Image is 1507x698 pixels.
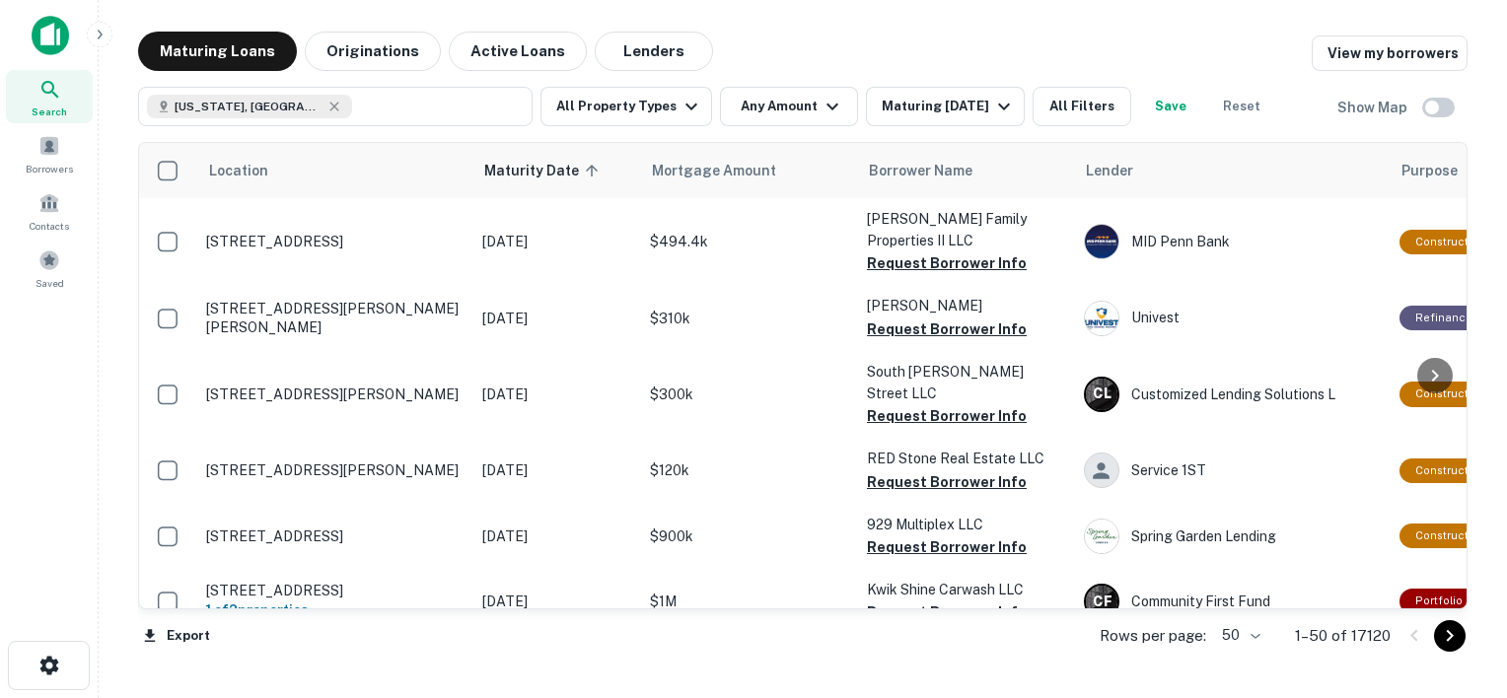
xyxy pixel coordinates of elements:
p: C F [1093,592,1112,612]
img: picture [1085,225,1118,258]
button: Request Borrower Info [867,600,1027,624]
button: Save your search to get updates of matches that match your search criteria. [1139,87,1202,126]
span: [US_STATE], [GEOGRAPHIC_DATA] [175,98,323,115]
p: [DATE] [482,231,630,252]
p: [DATE] [482,591,630,612]
div: MID Penn Bank [1084,224,1380,259]
p: 1–50 of 17120 [1295,624,1391,648]
p: [PERSON_NAME] [867,295,1064,316]
button: Active Loans [449,32,587,71]
button: Export [138,621,215,651]
span: Purpose [1401,159,1458,182]
button: All Filters [1033,87,1131,126]
div: Spring Garden Lending [1084,519,1380,554]
p: [STREET_ADDRESS] [206,582,463,599]
button: Request Borrower Info [867,404,1027,428]
p: [STREET_ADDRESS][PERSON_NAME][PERSON_NAME] [206,300,463,335]
h6: Show Map [1337,97,1410,118]
div: This loan purpose was for construction [1399,458,1501,483]
a: Saved [6,242,93,295]
p: C L [1093,384,1111,404]
p: [STREET_ADDRESS][PERSON_NAME] [206,385,463,403]
th: Location [196,143,472,198]
th: Maturity Date [472,143,640,198]
a: Contacts [6,184,93,238]
div: Maturing [DATE] [882,95,1016,118]
span: Contacts [30,218,69,234]
button: Reset [1210,87,1273,126]
div: 50 [1214,621,1263,650]
p: RED Stone Real Estate LLC [867,448,1064,469]
button: Request Borrower Info [867,470,1027,494]
div: Service 1ST [1084,453,1380,488]
span: Search [32,104,67,119]
div: Univest [1084,301,1380,336]
p: [DATE] [482,308,630,329]
button: Request Borrower Info [867,317,1027,341]
img: picture [1085,302,1118,335]
button: Any Amount [720,87,858,126]
button: Maturing [DATE] [866,87,1025,126]
div: This loan purpose was for construction [1399,382,1501,406]
p: $310k [650,308,847,329]
p: [DATE] [482,459,630,481]
span: Lender [1086,159,1133,182]
button: Lenders [595,32,713,71]
a: Borrowers [6,127,93,180]
p: $300k [650,384,847,405]
div: This loan purpose was for construction [1399,230,1501,254]
p: [STREET_ADDRESS] [206,527,463,545]
th: Mortgage Amount [640,143,857,198]
img: picture [1085,520,1118,553]
p: [STREET_ADDRESS][PERSON_NAME] [206,461,463,479]
div: This loan purpose was for refinancing [1399,306,1488,330]
h6: 1 of 2 properties [206,599,463,621]
button: Maturing Loans [138,32,297,71]
iframe: Chat Widget [1408,540,1507,635]
div: This is a portfolio loan with 2 properties [1399,589,1478,613]
p: [PERSON_NAME] Family Properties II LLC [867,208,1064,251]
p: $494.4k [650,231,847,252]
a: Search [6,70,93,123]
button: [US_STATE], [GEOGRAPHIC_DATA] [138,87,533,126]
span: Saved [36,275,64,291]
span: Borrowers [26,161,73,176]
p: South [PERSON_NAME] Street LLC [867,361,1064,404]
p: [STREET_ADDRESS] [206,233,463,250]
p: $1M [650,591,847,612]
p: $900k [650,525,847,547]
button: Request Borrower Info [867,535,1027,559]
p: 929 Multiplex LLC [867,514,1064,535]
div: Community First Fund [1084,584,1380,619]
th: Borrower Name [857,143,1074,198]
span: Location [208,159,268,182]
button: Request Borrower Info [867,251,1027,275]
span: Maturity Date [484,159,605,182]
th: Lender [1074,143,1390,198]
img: capitalize-icon.png [32,16,69,55]
span: Borrower Name [869,159,972,182]
a: View my borrowers [1312,35,1468,71]
button: Originations [305,32,441,71]
p: [DATE] [482,525,630,547]
span: Mortgage Amount [652,159,802,182]
button: All Property Types [540,87,712,126]
p: $120k [650,459,847,481]
button: Go to next page [1434,620,1466,652]
p: [DATE] [482,384,630,405]
div: Customized Lending Solutions L [1084,377,1380,412]
p: Rows per page: [1100,624,1206,648]
div: This loan purpose was for construction [1399,523,1501,548]
p: Kwik Shine Carwash LLC [867,579,1064,600]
